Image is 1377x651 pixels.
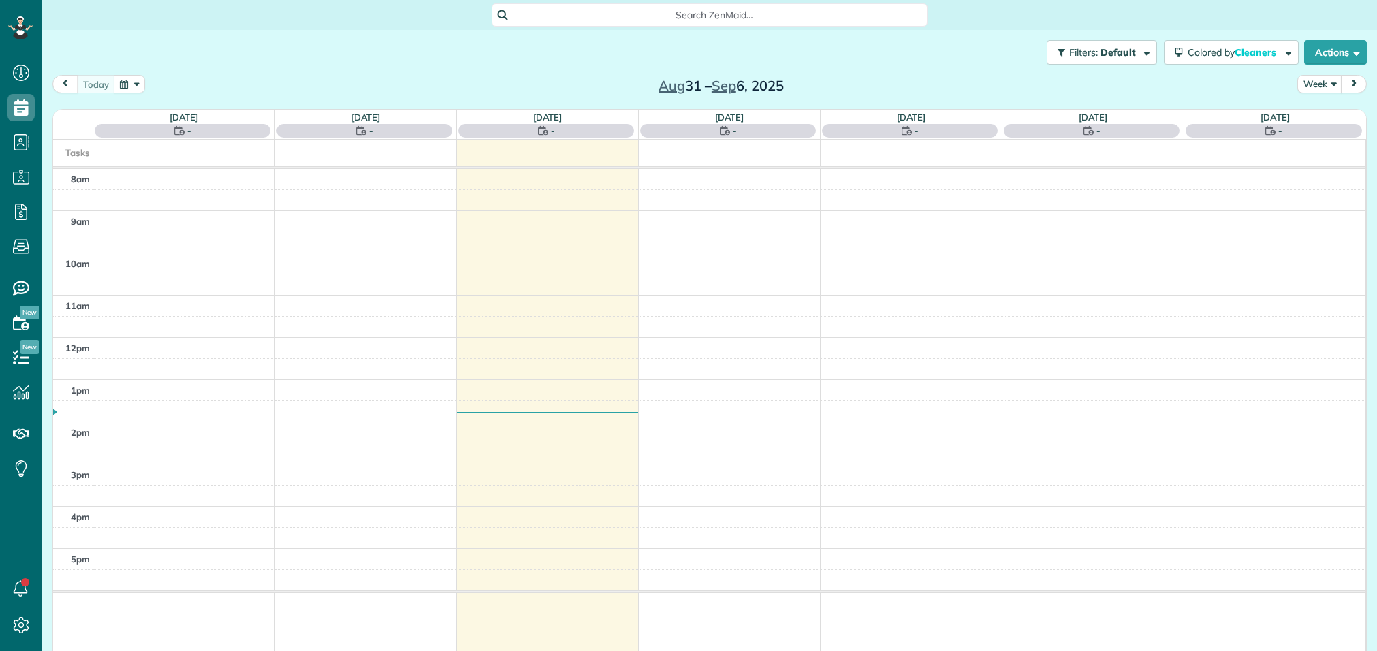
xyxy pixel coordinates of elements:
span: 2pm [71,427,90,438]
span: Default [1101,46,1137,59]
span: - [1096,124,1101,138]
span: New [20,340,39,354]
a: [DATE] [533,112,563,123]
span: - [1278,124,1282,138]
span: 9am [71,216,90,227]
span: 12pm [65,343,90,353]
span: - [551,124,555,138]
span: - [915,124,919,138]
span: Colored by [1188,46,1281,59]
span: Cleaners [1235,46,1278,59]
h2: 31 – 6, 2025 [636,78,806,93]
a: [DATE] [715,112,744,123]
span: - [733,124,737,138]
span: Filters: [1069,46,1098,59]
button: Colored byCleaners [1164,40,1299,65]
span: 8am [71,174,90,185]
a: [DATE] [351,112,381,123]
span: Aug [659,77,685,94]
a: [DATE] [170,112,199,123]
button: Actions [1304,40,1367,65]
span: New [20,306,39,319]
span: - [187,124,191,138]
span: 5pm [71,554,90,565]
button: Week [1297,75,1342,93]
button: Filters: Default [1047,40,1157,65]
a: [DATE] [1261,112,1290,123]
span: 4pm [71,511,90,522]
button: next [1341,75,1367,93]
button: today [77,75,115,93]
span: 11am [65,300,90,311]
span: 10am [65,258,90,269]
span: Sep [712,77,736,94]
a: [DATE] [897,112,926,123]
span: 1pm [71,385,90,396]
button: prev [52,75,78,93]
span: - [369,124,373,138]
span: Tasks [65,147,90,158]
span: 3pm [71,469,90,480]
a: Filters: Default [1040,40,1157,65]
a: [DATE] [1079,112,1108,123]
